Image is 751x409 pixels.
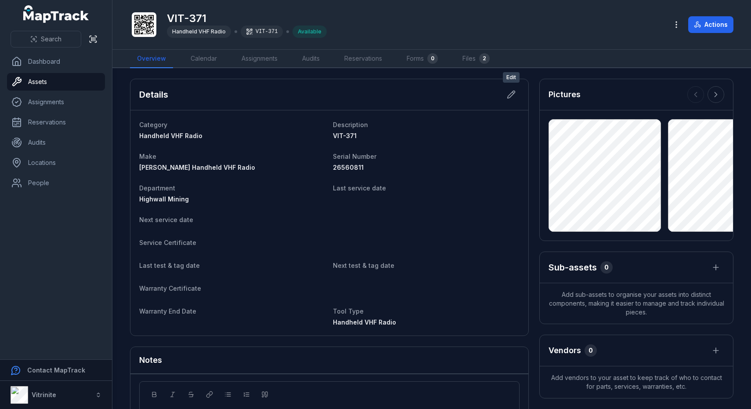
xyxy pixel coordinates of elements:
h3: Notes [139,354,162,366]
span: Description [333,121,368,128]
span: Last test & tag date [139,262,200,269]
a: Files2 [455,50,497,68]
div: VIT-371 [241,26,283,38]
span: Tool Type [333,307,364,315]
a: Assets [7,73,105,91]
span: VIT-371 [333,132,357,139]
a: Forms0 [400,50,445,68]
span: Edit [503,72,520,83]
a: Overview [130,50,173,68]
strong: Vitrinite [32,391,56,398]
span: Warranty Certificate [139,285,201,292]
span: 26560811 [333,164,364,171]
span: Add vendors to your asset to keep track of who to contact for parts, services, warranties, etc. [540,366,733,398]
h3: Vendors [549,344,581,357]
span: Category [139,121,167,128]
strong: Contact MapTrack [27,366,85,374]
button: Actions [688,16,733,33]
div: 0 [600,261,613,274]
span: Handheld VHF Radio [333,318,396,326]
a: People [7,174,105,192]
div: Available [292,26,327,38]
a: Dashboard [7,53,105,70]
a: MapTrack [23,5,89,23]
span: Department [139,184,175,192]
a: Audits [7,134,105,151]
span: Warranty End Date [139,307,196,315]
span: Next service date [139,216,193,223]
span: Make [139,153,156,160]
span: Last service date [333,184,386,192]
span: [PERSON_NAME] Handheld VHF Radio [139,164,255,171]
span: Serial Number [333,153,376,160]
span: Handheld VHF Radio [172,28,226,35]
button: Search [11,31,81,47]
a: Locations [7,154,105,172]
div: 0 [585,344,597,357]
a: Calendar [184,50,224,68]
span: Next test & tag date [333,262,394,269]
span: Search [41,35,61,44]
h2: Sub-assets [549,261,597,274]
span: Handheld VHF Radio [139,132,202,139]
h3: Pictures [549,88,581,101]
a: Audits [295,50,327,68]
h2: Details [139,88,168,101]
a: Reservations [7,113,105,131]
span: Service Certificate [139,239,196,246]
a: Reservations [337,50,389,68]
a: Assignments [7,93,105,111]
div: 0 [427,53,438,64]
span: Add sub-assets to organise your assets into distinct components, making it easier to manage and t... [540,283,733,324]
div: 2 [479,53,490,64]
a: Assignments [235,50,285,68]
span: Highwall Mining [139,195,189,203]
h1: VIT-371 [167,11,327,26]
